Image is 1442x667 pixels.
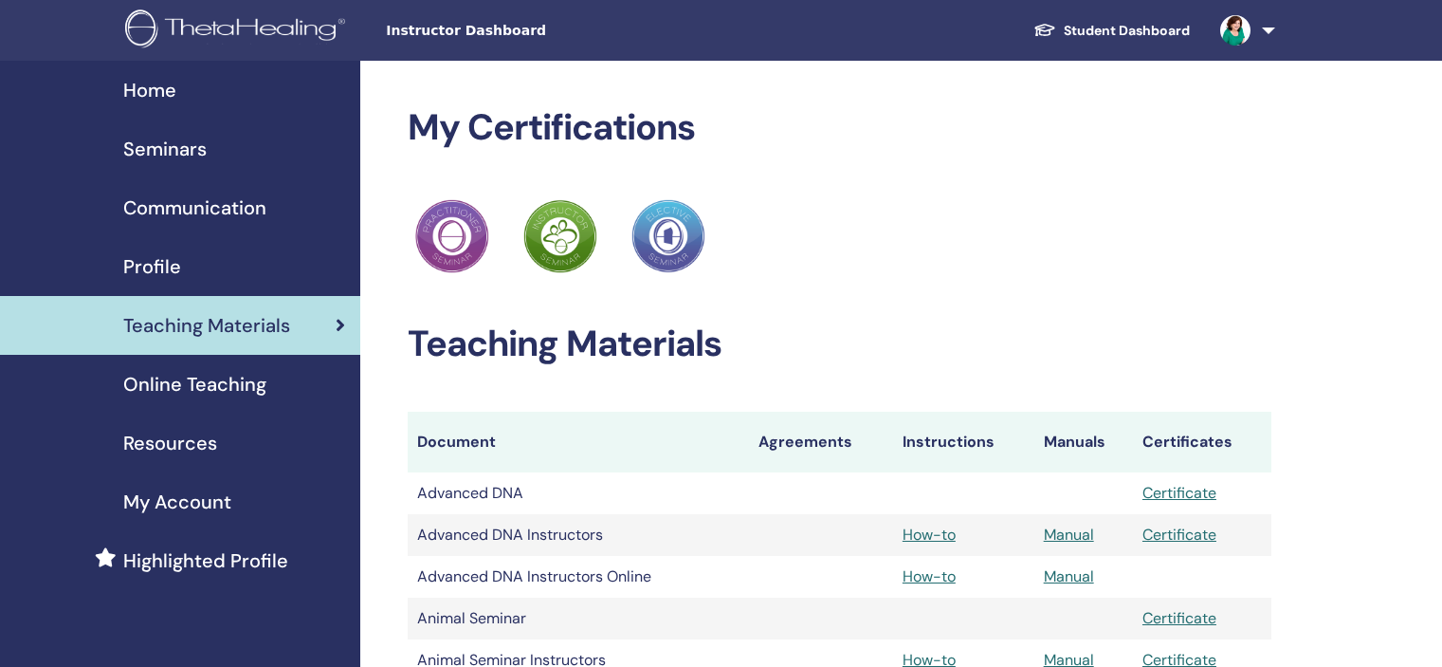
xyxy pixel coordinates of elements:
[903,566,956,586] a: How-to
[1018,13,1205,48] a: Student Dashboard
[415,199,489,273] img: Practitioner
[408,106,1271,150] h2: My Certifications
[123,311,290,340] span: Teaching Materials
[1142,608,1216,628] a: Certificate
[408,556,749,598] td: Advanced DNA Instructors Online
[123,135,207,163] span: Seminars
[123,488,231,516] span: My Account
[903,525,956,545] a: How-to
[1033,22,1056,38] img: graduation-cap-white.svg
[123,370,266,398] span: Online Teaching
[408,323,1271,366] h2: Teaching Materials
[123,252,181,281] span: Profile
[1044,566,1094,586] a: Manual
[123,194,266,222] span: Communication
[1142,525,1216,545] a: Certificate
[749,412,893,472] th: Agreements
[123,76,176,104] span: Home
[1044,525,1094,545] a: Manual
[1220,15,1250,46] img: default.jpg
[408,472,749,514] td: Advanced DNA
[1142,483,1216,503] a: Certificate
[408,514,749,556] td: Advanced DNA Instructors
[1034,412,1133,472] th: Manuals
[123,429,217,457] span: Resources
[408,598,749,639] td: Animal Seminar
[893,412,1034,472] th: Instructions
[125,9,352,52] img: logo.png
[386,21,670,41] span: Instructor Dashboard
[123,547,288,575] span: Highlighted Profile
[523,199,597,273] img: Practitioner
[1133,412,1271,472] th: Certificates
[408,412,749,472] th: Document
[631,199,705,273] img: Practitioner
